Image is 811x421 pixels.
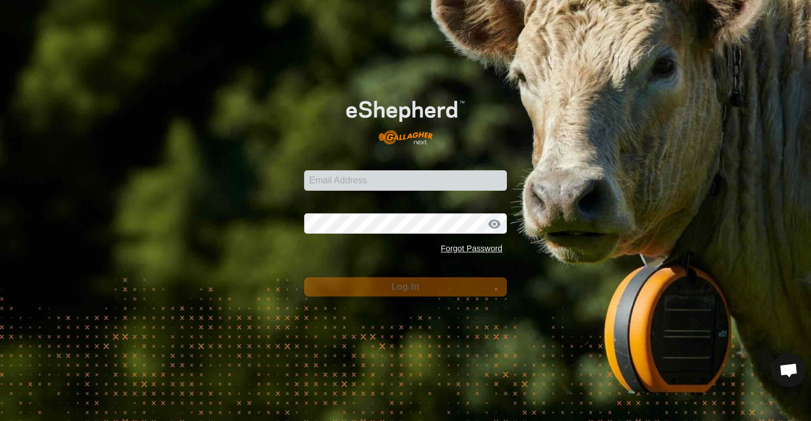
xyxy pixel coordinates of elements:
[772,353,806,387] a: Open chat
[304,170,507,191] input: Email Address
[325,84,486,153] img: E-shepherd Logo
[391,282,419,291] span: Log In
[441,244,502,253] a: Forgot Password
[304,277,507,297] button: Log In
